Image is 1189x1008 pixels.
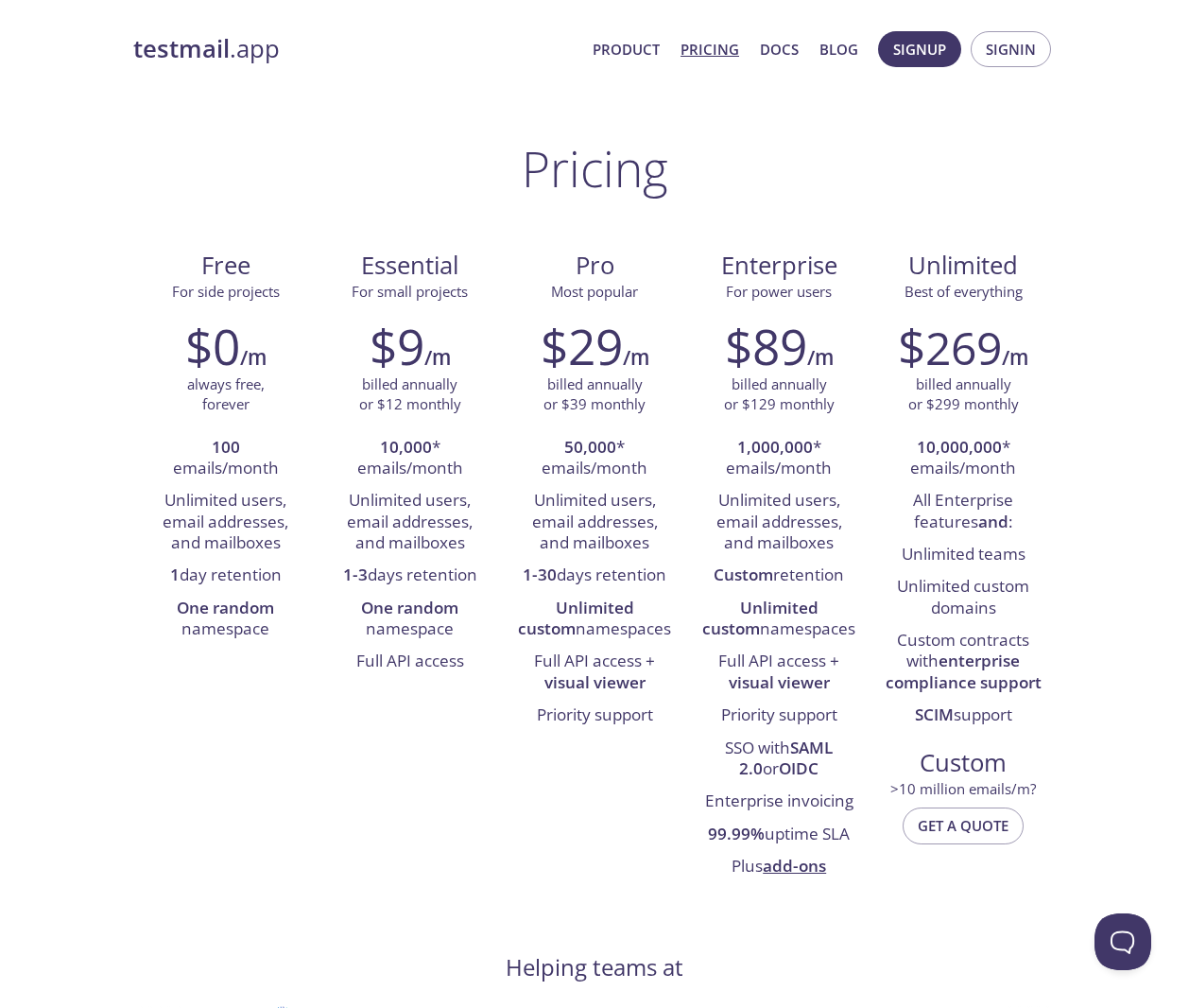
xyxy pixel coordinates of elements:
[807,341,834,374] h6: /m
[681,37,739,61] a: Pricing
[724,374,835,415] p: billed annually or $129 monthly
[516,560,672,592] li: days retention
[915,704,954,725] strong: SCIM
[380,436,432,458] strong: 10,000
[187,374,265,415] p: always free, forever
[737,436,813,458] strong: 1,000,000
[714,564,773,585] strong: Custom
[760,37,799,61] a: Docs
[623,341,649,374] h6: /m
[424,341,451,374] h6: /m
[506,952,683,982] h4: Helping teams at
[333,250,487,282] span: Essential
[523,564,557,585] strong: 1-30
[518,597,634,639] strong: Unlimited custom
[332,593,488,647] li: namespace
[352,282,468,301] span: For small projects
[886,485,1042,539] li: All Enterprise features :
[332,485,488,560] li: Unlimited users, email addresses, and mailboxes
[564,436,616,458] strong: 50,000
[370,318,424,374] h2: $9
[147,485,303,560] li: Unlimited users, email addresses, and mailboxes
[763,855,826,877] a: add-ons
[908,374,1019,415] p: billed annually or $299 monthly
[725,318,807,374] h2: $89
[147,560,303,592] li: day retention
[886,700,1042,732] li: support
[133,33,577,65] a: testmail.app
[701,646,857,700] li: Full API access +
[917,436,1002,458] strong: 10,000,000
[701,560,857,592] li: retention
[147,432,303,486] li: emails/month
[701,733,857,787] li: SSO with or
[240,341,267,374] h6: /m
[739,737,833,779] strong: SAML 2.0
[918,813,1008,838] span: Get a quote
[332,646,488,678] li: Full API access
[702,597,819,639] strong: Unlimited custom
[878,31,961,67] button: Signup
[890,779,1036,798] span: > 10 million emails/m?
[361,597,458,618] strong: One random
[541,318,623,374] h2: $29
[516,646,672,700] li: Full API access +
[701,485,857,560] li: Unlimited users, email addresses, and mailboxes
[177,597,274,618] strong: One random
[701,786,857,818] li: Enterprise invoicing
[708,823,765,844] strong: 99.99%
[819,37,858,61] a: Blog
[986,37,1036,61] span: Signin
[516,485,672,560] li: Unlimited users, email addresses, and mailboxes
[925,317,1002,378] span: 269
[908,249,1018,282] span: Unlimited
[887,747,1041,779] span: Custom
[903,808,1024,843] button: Get a quote
[886,650,1042,692] strong: enterprise compliance support
[905,282,1023,301] span: Best of everything
[701,593,857,647] li: namespaces
[185,318,240,374] h2: $0
[1094,913,1151,970] iframe: Help Scout Beacon - Open
[978,511,1008,532] strong: and
[516,593,672,647] li: namespaces
[886,432,1042,486] li: * emails/month
[701,700,857,732] li: Priority support
[702,250,856,282] span: Enterprise
[332,432,488,486] li: * emails/month
[886,625,1042,700] li: Custom contracts with
[726,282,832,301] span: For power users
[522,140,668,197] h1: Pricing
[886,571,1042,625] li: Unlimited custom domains
[701,432,857,486] li: * emails/month
[516,432,672,486] li: * emails/month
[898,318,1002,374] h2: $
[1002,341,1028,374] h6: /m
[729,671,830,693] strong: visual viewer
[172,282,280,301] span: For side projects
[593,37,660,61] a: Product
[779,757,819,779] strong: OIDC
[343,564,368,585] strong: 1-3
[517,250,671,282] span: Pro
[971,31,1051,67] button: Signin
[133,32,230,65] strong: testmail
[516,700,672,732] li: Priority support
[886,539,1042,571] li: Unlimited teams
[893,37,946,61] span: Signup
[148,250,302,282] span: Free
[543,374,646,415] p: billed annually or $39 monthly
[359,374,461,415] p: billed annually or $12 monthly
[701,851,857,883] li: Plus
[170,564,180,585] strong: 1
[551,282,638,301] span: Most popular
[544,671,646,693] strong: visual viewer
[332,560,488,592] li: days retention
[701,819,857,851] li: uptime SLA
[147,593,303,647] li: namespace
[212,436,240,458] strong: 100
